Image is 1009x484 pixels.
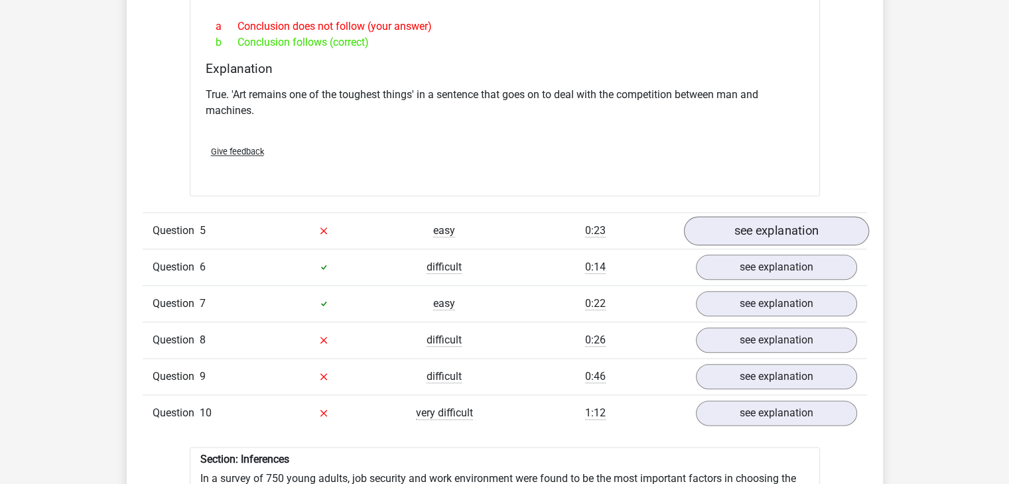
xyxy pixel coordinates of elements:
span: Question [153,332,200,348]
span: Question [153,223,200,239]
span: difficult [427,261,462,274]
span: 0:22 [585,297,606,310]
span: Question [153,405,200,421]
span: difficult [427,333,462,347]
span: 0:26 [585,333,606,347]
span: a [216,19,237,34]
span: 0:23 [585,224,606,237]
span: Question [153,296,200,312]
a: see explanation [683,216,868,245]
div: Conclusion follows (correct) [206,34,804,50]
span: 0:46 [585,370,606,383]
a: see explanation [696,328,857,353]
span: very difficult [416,406,473,420]
a: see explanation [696,400,857,426]
span: easy [433,297,455,310]
span: Give feedback [211,147,264,156]
span: 5 [200,224,206,237]
span: 7 [200,297,206,310]
h4: Explanation [206,61,804,76]
a: see explanation [696,255,857,280]
a: see explanation [696,364,857,389]
a: see explanation [696,291,857,316]
span: 0:14 [585,261,606,274]
div: Conclusion does not follow (your answer) [206,19,804,34]
h6: Section: Inferences [200,453,809,465]
span: easy [433,224,455,237]
span: 10 [200,406,212,419]
span: difficult [427,370,462,383]
span: 6 [200,261,206,273]
span: b [216,34,237,50]
span: Question [153,369,200,385]
span: 1:12 [585,406,606,420]
span: 8 [200,333,206,346]
span: 9 [200,370,206,383]
p: True. 'Art remains one of the toughest things' in a sentence that goes on to deal with the compet... [206,87,804,119]
span: Question [153,259,200,275]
